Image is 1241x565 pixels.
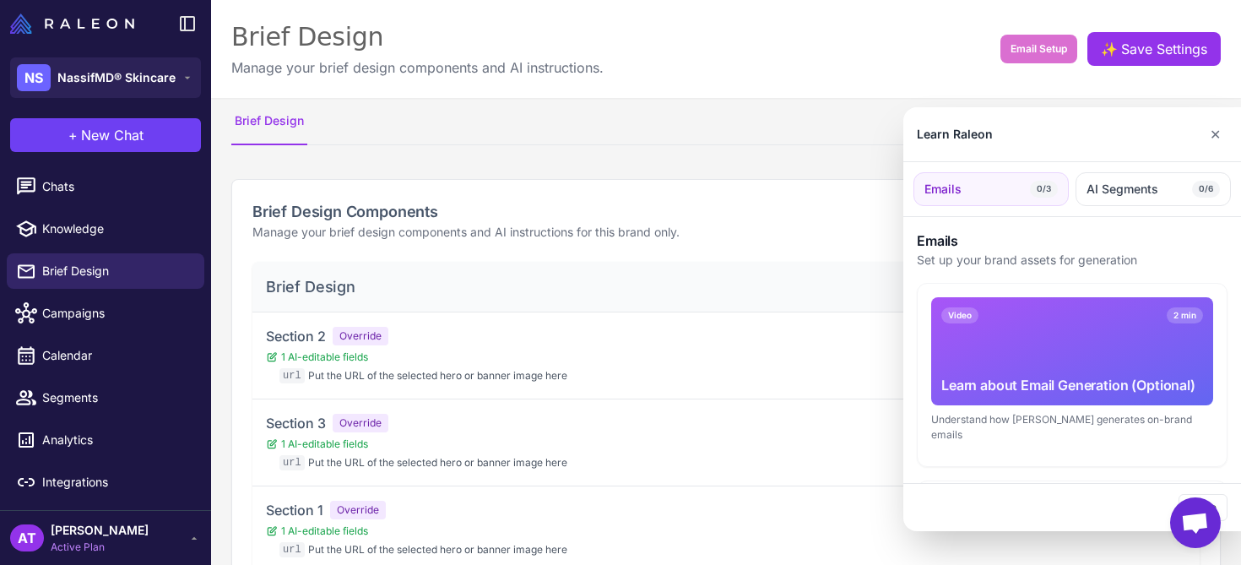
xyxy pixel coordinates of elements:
div: Learn about Email Generation (Optional) [941,375,1203,395]
span: 0/3 [1030,181,1058,198]
span: Video [941,307,978,323]
button: AI Segments0/6 [1076,172,1231,206]
div: Learn Raleon [917,125,993,144]
p: Set up your brand assets for generation [917,251,1227,269]
span: 0/6 [1192,181,1220,198]
div: Open chat [1170,497,1221,548]
span: AI Segments [1087,180,1158,198]
button: Close [1203,117,1227,151]
button: Emails0/3 [913,172,1069,206]
span: Emails [924,180,962,198]
div: Understand how [PERSON_NAME] generates on-brand emails [931,412,1213,443]
span: 2 min [1167,307,1203,323]
h3: Emails [917,231,1227,251]
button: Close [1179,494,1227,521]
